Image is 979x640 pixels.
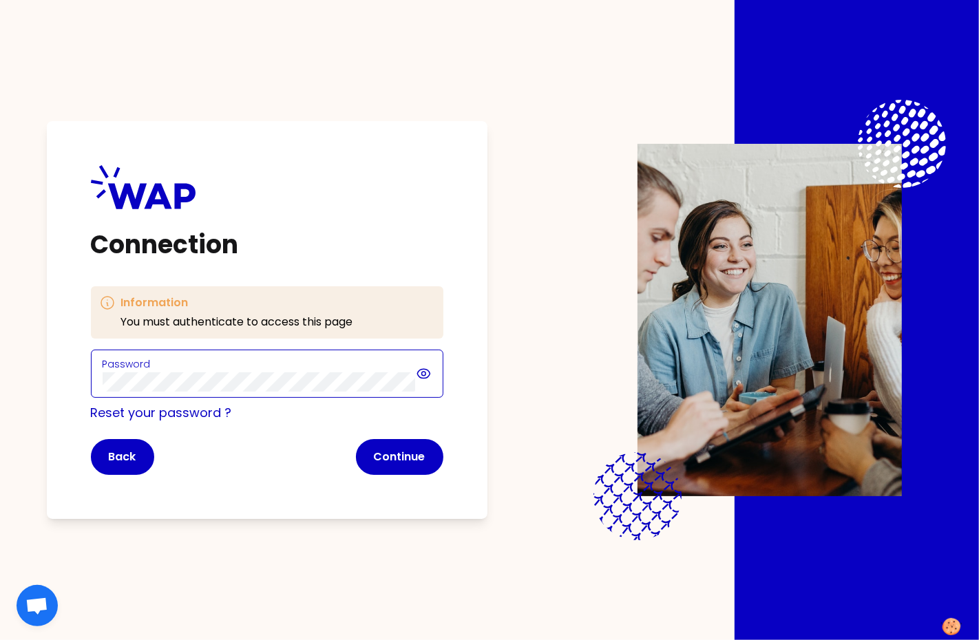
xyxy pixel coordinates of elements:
a: Reset your password ? [91,404,232,421]
label: Password [103,357,151,371]
h1: Connection [91,231,443,259]
img: Description [638,144,902,496]
button: Back [91,439,154,475]
p: You must authenticate to access this page [121,314,353,330]
button: Continue [356,439,443,475]
h3: Information [121,295,353,311]
a: Ouvrir le chat [17,585,58,626]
